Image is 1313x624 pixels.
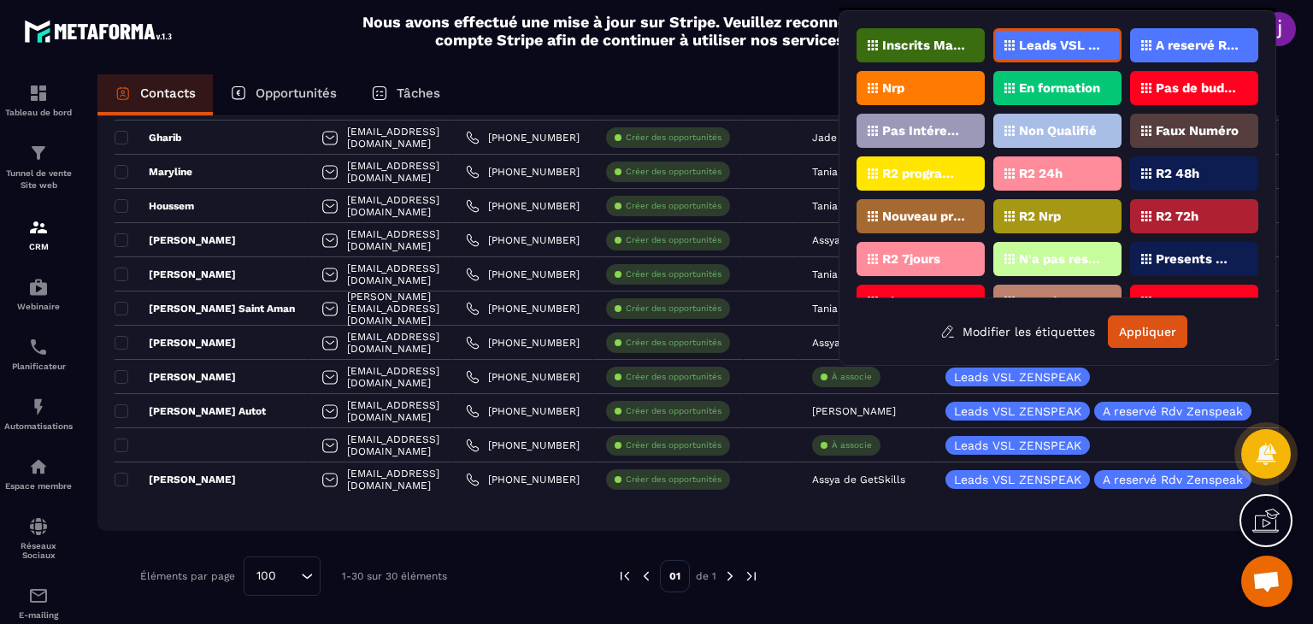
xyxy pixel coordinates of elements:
[213,74,354,115] a: Opportunités
[1019,168,1063,180] p: R2 24h
[882,125,965,137] p: Pas Intéressé
[954,371,1081,383] p: Leads VSL ZENSPEAK
[812,234,905,246] p: Assya de GetSkills
[250,567,282,586] span: 100
[466,404,580,418] a: [PHONE_NUMBER]
[282,567,297,586] input: Search for option
[1156,168,1199,180] p: R2 48h
[1241,556,1292,607] div: Ouvrir le chat
[812,200,903,212] p: Tania de GetSkills
[28,456,49,477] img: automations
[882,39,965,51] p: Inscrits Masterclass
[28,586,49,606] img: email
[832,371,872,383] p: À associe
[1019,253,1102,265] p: N'a pas reservé Rdv Zenspeak
[256,85,337,101] p: Opportunités
[832,439,872,451] p: À associe
[4,610,73,620] p: E-mailing
[115,199,194,213] p: Houssem
[115,233,236,247] p: [PERSON_NAME]
[4,168,73,191] p: Tunnel de vente Site web
[115,404,266,418] p: [PERSON_NAME] Autot
[812,166,903,178] p: Tania de GetSkills
[660,560,690,592] p: 01
[4,70,73,130] a: formationformationTableau de bord
[342,570,447,582] p: 1-30 sur 30 éléments
[626,234,721,246] p: Créer des opportunités
[626,405,721,417] p: Créer des opportunités
[115,370,236,384] p: [PERSON_NAME]
[626,371,721,383] p: Créer des opportunités
[696,569,716,583] p: de 1
[744,568,759,584] img: next
[882,253,940,265] p: R2 7jours
[1019,210,1061,222] p: R2 Nrp
[97,74,213,115] a: Contacts
[882,210,965,222] p: Nouveau prospect
[115,336,236,350] p: [PERSON_NAME]
[244,556,321,596] div: Search for option
[626,268,721,280] p: Créer des opportunités
[812,303,903,315] p: Tania de GetSkills
[626,200,721,212] p: Créer des opportunités
[4,541,73,560] p: Réseaux Sociaux
[4,421,73,431] p: Automatisations
[466,131,580,144] a: [PHONE_NUMBER]
[954,439,1081,451] p: Leads VSL ZENSPEAK
[140,570,235,582] p: Éléments par page
[28,516,49,537] img: social-network
[466,268,580,281] a: [PHONE_NUMBER]
[1156,39,1239,51] p: A reservé Rdv Zenspeak
[954,405,1081,417] p: Leads VSL ZENSPEAK
[1019,39,1102,51] p: Leads VSL ZENSPEAK
[466,439,580,452] a: [PHONE_NUMBER]
[626,439,721,451] p: Créer des opportunités
[115,473,236,486] p: [PERSON_NAME]
[28,217,49,238] img: formation
[1156,253,1239,265] p: Presents Masterclass
[4,264,73,324] a: automationsautomationsWebinaire
[4,503,73,573] a: social-networksocial-networkRéseaux Sociaux
[4,444,73,503] a: automationsautomationsEspace membre
[466,302,580,315] a: [PHONE_NUMBER]
[812,405,896,417] p: [PERSON_NAME]
[4,302,73,311] p: Webinaire
[882,168,965,180] p: R2 programmé
[1108,315,1187,348] button: Appliquer
[28,277,49,297] img: automations
[140,85,196,101] p: Contacts
[1156,296,1239,308] p: RENDEZ-VOUS PROGRAMMé V1 (ZenSpeak à vie)
[882,296,965,308] p: Absents Masterclass
[28,397,49,417] img: automations
[626,337,721,349] p: Créer des opportunités
[115,302,295,315] p: [PERSON_NAME] Saint Aman
[397,85,440,101] p: Tâches
[1019,82,1100,94] p: En formation
[28,83,49,103] img: formation
[626,132,721,144] p: Créer des opportunités
[722,568,738,584] img: next
[954,474,1081,486] p: Leads VSL ZENSPEAK
[466,336,580,350] a: [PHONE_NUMBER]
[28,337,49,357] img: scheduler
[626,474,721,486] p: Créer des opportunités
[812,474,905,486] p: Assya de GetSkills
[115,131,182,144] p: Gharib
[1019,296,1075,308] p: Stand By
[354,74,457,115] a: Tâches
[1103,474,1243,486] p: A reservé Rdv Zenspeak
[28,143,49,163] img: formation
[882,82,904,94] p: Nrp
[1103,405,1243,417] p: A reservé Rdv Zenspeak
[1156,82,1239,94] p: Pas de budget
[1156,210,1198,222] p: R2 72h
[4,324,73,384] a: schedulerschedulerPlanificateur
[4,384,73,444] a: automationsautomationsAutomatisations
[1019,125,1097,137] p: Non Qualifié
[617,568,633,584] img: prev
[466,233,580,247] a: [PHONE_NUMBER]
[4,204,73,264] a: formationformationCRM
[466,199,580,213] a: [PHONE_NUMBER]
[4,108,73,117] p: Tableau de bord
[466,473,580,486] a: [PHONE_NUMBER]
